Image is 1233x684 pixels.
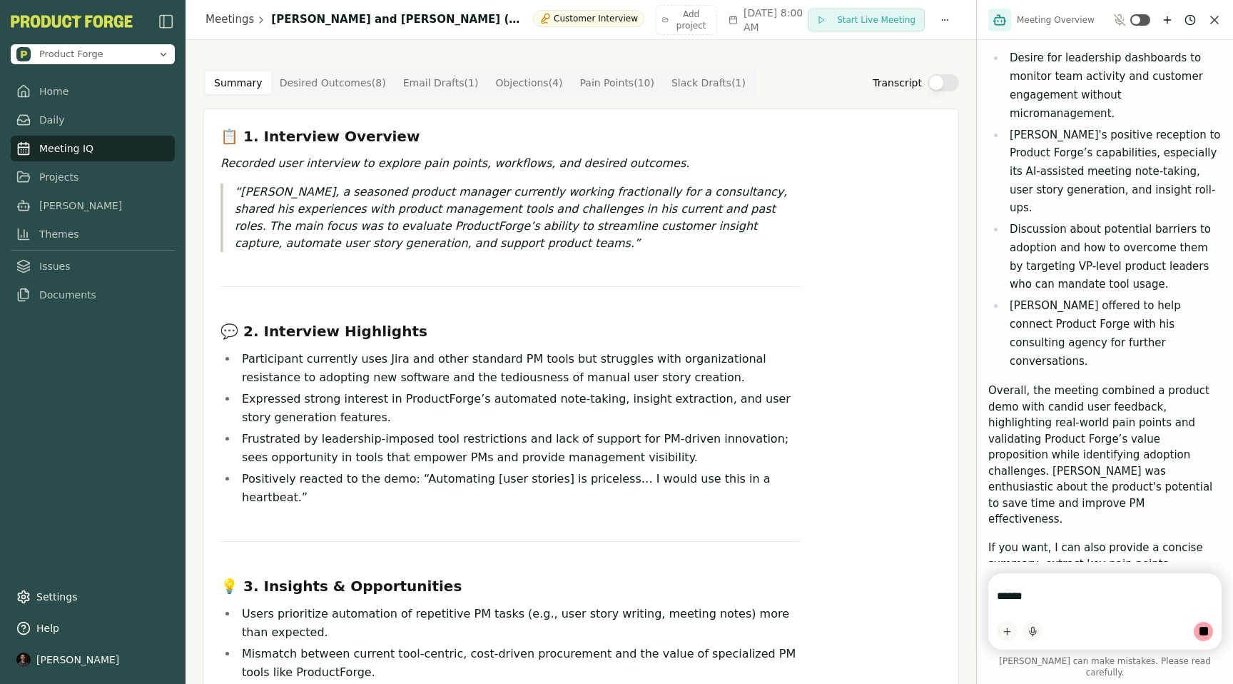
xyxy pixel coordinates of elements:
[238,605,801,642] li: Users prioritize automation of repetitive PM tasks (e.g., user story writing, meeting notes) more...
[533,10,644,27] div: Customer Interview
[11,79,175,104] a: Home
[11,15,133,28] img: Product Forge
[11,193,175,218] a: [PERSON_NAME]
[11,615,175,641] button: Help
[873,76,922,90] label: Transcript
[11,15,133,28] button: PF-Logo
[572,71,663,94] button: Pain Points ( 10 )
[11,647,175,673] button: [PERSON_NAME]
[11,584,175,610] a: Settings
[220,576,801,596] h3: 💡 3. Insights & Opportunities
[39,48,103,61] span: Product Forge
[1023,621,1042,641] button: Start dictation
[997,621,1017,641] button: Add content to chat
[671,9,710,31] span: Add project
[808,9,925,31] button: Start Live Meeting
[1005,297,1222,371] li: [PERSON_NAME] offered to help connect Product Forge with his consulting agency for further conver...
[1017,14,1095,26] span: Meeting Overview
[487,71,571,94] button: Objections ( 4 )
[656,5,717,35] button: Add project
[1207,13,1222,27] button: Close chat
[238,645,801,682] li: Mismatch between current tool-centric, cost-driven procurement and the value of specialized PM to...
[1005,221,1222,294] li: Discussion about potential barriers to adoption and how to overcome them by targeting VP-level pr...
[11,164,175,190] a: Projects
[238,350,801,387] li: Participant currently uses Jira and other standard PM tools but struggles with organizational res...
[1194,622,1213,641] button: Stop generation
[205,11,254,28] a: Meetings
[158,13,175,30] button: Close Sidebar
[744,6,808,34] span: [DATE] 8:00 AM
[837,14,915,26] span: Start Live Meeting
[16,47,31,61] img: Product Forge
[220,156,689,170] em: Recorded user interview to explore pain points, workflows, and desired outcomes.
[235,183,801,252] p: [PERSON_NAME], a seasoned product manager currently working fractionally for a consultancy, share...
[663,71,754,94] button: Slack Drafts ( 1 )
[220,126,801,146] h3: 📋 1. Interview Overview
[11,44,175,64] button: Open organization switcher
[271,11,523,28] h1: [PERSON_NAME] and [PERSON_NAME] (Demo)
[395,71,487,94] button: Email Drafts ( 1 )
[220,321,801,341] h3: 💬 2. Interview Highlights
[988,383,1222,528] p: Overall, the meeting combined a product demo with candid user feedback, highlighting real-world p...
[158,13,175,30] img: sidebar
[1005,126,1222,218] li: [PERSON_NAME]'s positive reception to Product Forge’s capabilities, especially its AI-assisted me...
[1005,49,1222,123] li: Desire for leadership dashboards to monitor team activity and customer engagement without microma...
[16,653,31,667] img: profile
[205,71,271,94] button: Summary
[988,655,1222,678] span: [PERSON_NAME] can make mistakes. Please read carefully.
[271,71,395,94] button: Desired Outcomes ( 8 )
[11,107,175,133] a: Daily
[1159,11,1176,29] button: New chat
[1130,14,1150,26] button: Toggle ambient mode
[11,253,175,279] a: Issues
[238,390,801,427] li: Expressed strong interest in ProductForge’s automated note-taking, insight extraction, and user s...
[11,282,175,308] a: Documents
[1182,11,1199,29] button: Chat history
[988,540,1222,604] p: If you want, I can also provide a concise summary, extract key pain points, objections, or user o...
[11,136,175,161] a: Meeting IQ
[238,430,801,467] li: Frustrated by leadership-imposed tool restrictions and lack of support for PM-driven innovation; ...
[11,221,175,247] a: Themes
[238,470,801,507] li: Positively reacted to the demo: “Automating [user stories] is priceless… I would use this in a he...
